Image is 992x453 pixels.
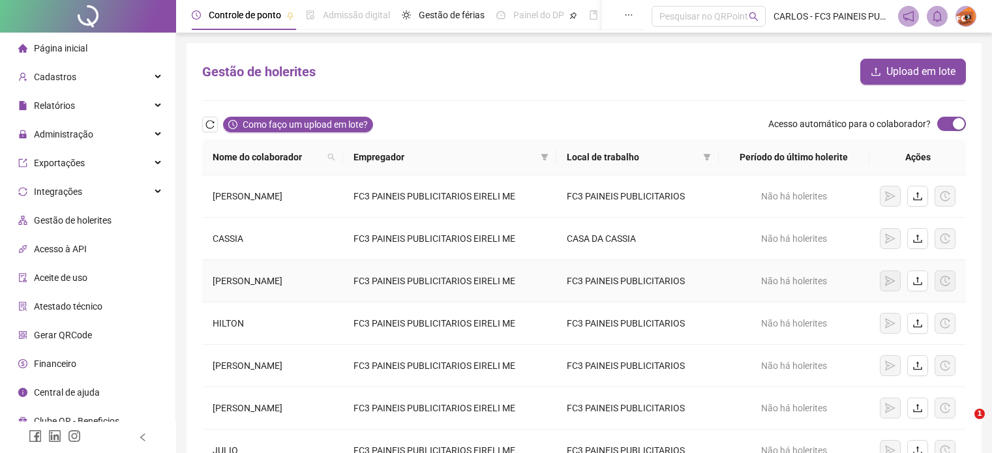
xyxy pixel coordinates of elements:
[886,64,955,80] span: Upload em lote
[18,158,27,168] span: export
[18,130,27,139] span: lock
[956,7,976,26] img: 50196
[202,175,343,218] td: [PERSON_NAME]
[749,12,759,22] span: search
[223,117,373,132] button: Como faço um upload em lote?
[18,187,27,196] span: sync
[556,345,719,387] td: FC3 PAINEIS PUBLICITARIOS
[202,387,343,430] td: [PERSON_NAME]
[912,276,923,286] span: upload
[569,12,577,20] span: pushpin
[948,409,979,440] iframe: Intercom live chat
[202,218,343,260] td: CASSIA
[567,150,698,164] span: Local de trabalho
[703,153,711,161] span: filter
[202,63,316,81] h4: Gestão de holerites
[48,430,61,443] span: linkedin
[34,158,85,168] span: Exportações
[912,318,923,329] span: upload
[556,387,719,430] td: FC3 PAINEIS PUBLICITARIOS
[589,10,598,20] span: book
[228,120,237,129] span: clock-circle
[34,387,100,398] span: Central de ajuda
[18,388,27,397] span: info-circle
[18,273,27,282] span: audit
[871,66,881,77] span: upload
[419,10,485,20] span: Gestão de férias
[974,409,985,419] span: 1
[18,416,27,426] span: gift
[138,433,147,442] span: left
[931,10,943,22] span: bell
[903,10,914,22] span: notification
[912,360,923,371] span: upload
[774,9,890,23] span: CARLOS - FC3 PAINEIS PUBLICITARIOS EIRELI ME
[761,191,827,201] span: Não há holerites
[34,43,87,53] span: Página inicial
[68,430,81,443] span: instagram
[209,10,281,20] span: Controle de ponto
[343,260,556,302] td: FC3 PAINEIS PUBLICITARIOS EIRELI ME
[29,430,42,443] span: facebook
[700,147,714,167] span: filter
[768,117,931,133] span: Acesso automático para o colaborador?
[286,12,294,20] span: pushpin
[912,191,923,201] span: upload
[624,10,633,20] span: ellipsis
[18,216,27,225] span: apartment
[860,59,966,85] button: Upload em lote
[34,416,119,426] span: Clube QR - Beneficios
[761,233,827,244] span: Não há holerites
[556,260,719,302] td: FC3 PAINEIS PUBLICITARIOS
[343,175,556,218] td: FC3 PAINEIS PUBLICITARIOS EIRELI ME
[556,218,719,260] td: CASA DA CASSIA
[323,10,390,20] span: Admissão digital
[761,403,827,413] span: Não há holerites
[912,233,923,244] span: upload
[202,345,343,387] td: [PERSON_NAME]
[761,318,827,329] span: Não há holerites
[192,10,201,20] span: clock-circle
[496,10,505,20] span: dashboard
[912,403,923,413] span: upload
[34,186,82,197] span: Integrações
[327,153,335,161] span: search
[18,359,27,368] span: dollar
[343,302,556,345] td: FC3 PAINEIS PUBLICITARIOS EIRELI ME
[18,101,27,110] span: file
[202,260,343,302] td: [PERSON_NAME]
[538,147,551,167] span: filter
[556,302,719,345] td: FC3 PAINEIS PUBLICITARIOS
[34,301,102,312] span: Atestado técnico
[343,345,556,387] td: FC3 PAINEIS PUBLICITARIOS EIRELI ME
[513,10,564,20] span: Painel do DP
[343,218,556,260] td: FC3 PAINEIS PUBLICITARIOS EIRELI ME
[719,139,869,175] th: Período do último holerite
[541,153,549,161] span: filter
[202,302,343,345] td: HILTON
[353,150,535,164] span: Empregador
[205,120,215,129] span: reload
[402,10,411,20] span: sun
[34,244,87,254] span: Acesso à API
[34,330,92,340] span: Gerar QRCode
[761,360,827,371] span: Não há holerites
[34,100,75,111] span: Relatórios
[869,139,966,175] th: Ações
[34,272,87,283] span: Aceite de uso
[18,330,27,340] span: qrcode
[18,244,27,254] span: api
[325,147,338,167] span: search
[213,150,322,164] span: Nome do colaborador
[34,129,93,139] span: Administração
[343,387,556,430] td: FC3 PAINEIS PUBLICITARIOS EIRELI ME
[34,215,112,226] span: Gestão de holerites
[556,175,719,218] td: FC3 PAINEIS PUBLICITARIOS
[761,276,827,286] span: Não há holerites
[34,358,76,369] span: Financeiro
[18,302,27,311] span: solution
[18,44,27,53] span: home
[243,117,368,132] span: Como faço um upload em lote?
[306,10,315,20] span: file-done
[34,72,76,82] span: Cadastros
